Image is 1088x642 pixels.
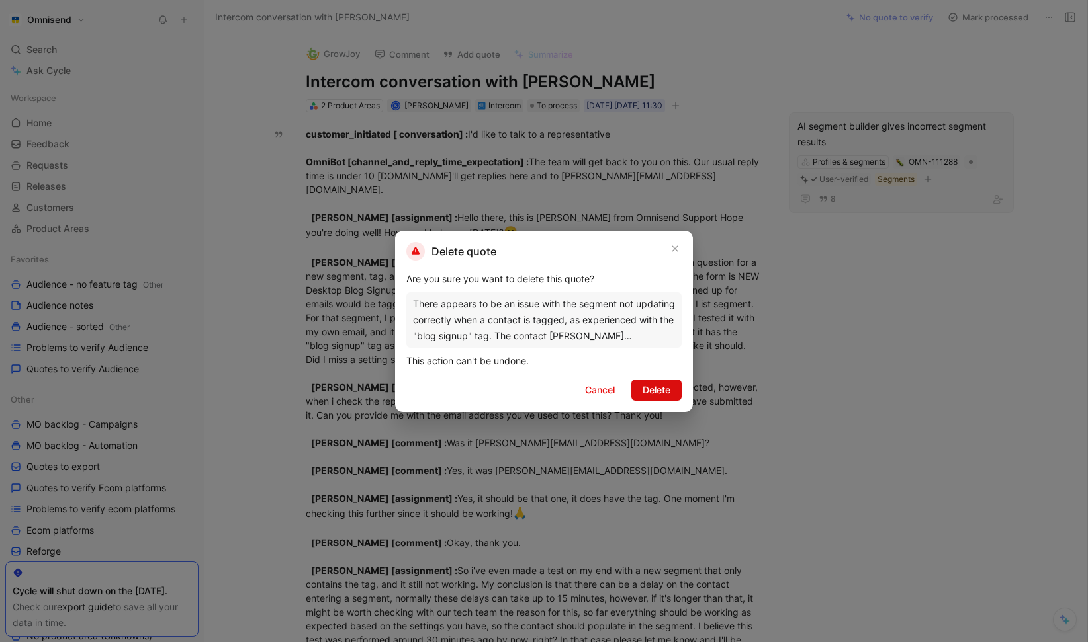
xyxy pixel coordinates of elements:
div: Are you sure you want to delete this quote? This action can't be undone. [406,271,682,369]
button: Delete [631,380,682,401]
span: Delete [643,382,670,398]
div: There appears to be an issue with the segment not updating correctly when a contact is tagged, as... [413,296,675,344]
button: Cancel [574,380,626,401]
span: Cancel [585,382,615,398]
h2: Delete quote [406,242,496,261]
